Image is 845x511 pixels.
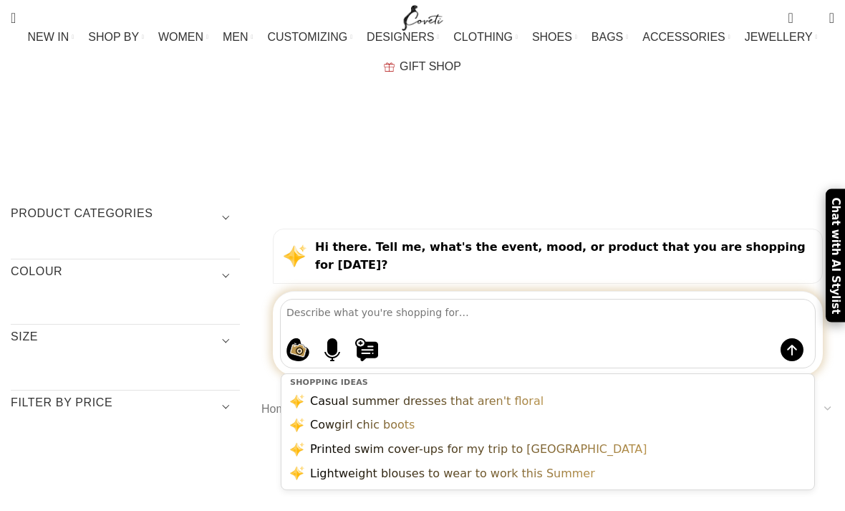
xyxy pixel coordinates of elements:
h3: SIZE [11,329,240,353]
span: DESIGNERS [367,30,434,44]
div: My Wishlist [804,4,819,32]
span: SHOES [532,30,572,44]
div: Main navigation [4,23,841,81]
span: CUSTOMIZING [267,30,347,44]
span: GIFT SHOP [400,59,461,73]
a: Site logo [399,11,447,23]
a: DESIGNERS [367,23,439,52]
span: NEW IN [28,30,69,44]
span: JEWELLERY [745,30,813,44]
h3: Product categories [11,206,240,230]
span: WOMEN [158,30,203,44]
a: SHOES [532,23,577,52]
span: BAGS [591,30,623,44]
span: 0 [789,7,800,18]
span: 0 [807,14,818,25]
span: ACCESSORIES [642,30,725,44]
span: MEN [223,30,248,44]
img: GiftBag [384,62,395,72]
a: GIFT SHOP [384,52,461,81]
a: JEWELLERY [745,23,818,52]
a: CUSTOMIZING [267,23,352,52]
a: WOMEN [158,23,208,52]
h3: Filter by price [11,395,240,419]
a: 0 [781,4,800,32]
span: CLOTHING [453,30,513,44]
a: NEW IN [28,23,74,52]
a: ACCESSORIES [642,23,730,52]
span: SHOP BY [88,30,139,44]
a: SHOP BY [88,23,144,52]
h3: COLOUR [11,264,240,288]
a: MEN [223,23,253,52]
a: CLOTHING [453,23,518,52]
a: Search [4,4,23,32]
a: BAGS [591,23,628,52]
